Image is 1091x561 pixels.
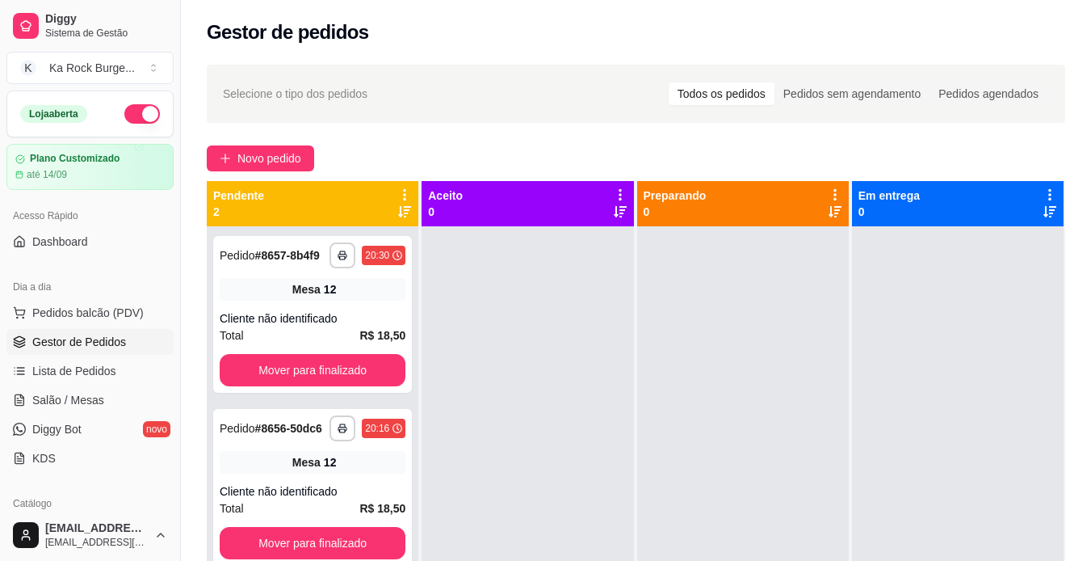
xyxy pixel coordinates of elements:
div: 12 [324,454,337,470]
div: Acesso Rápido [6,203,174,229]
button: Select a team [6,52,174,84]
a: Lista de Pedidos [6,358,174,384]
button: Alterar Status [124,104,160,124]
span: [EMAIL_ADDRESS][DOMAIN_NAME] [45,521,148,536]
span: Diggy [45,12,167,27]
span: Pedido [220,249,255,262]
div: Cliente não identificado [220,310,405,327]
strong: R$ 18,50 [359,502,405,515]
div: 20:16 [365,422,389,435]
a: Plano Customizadoaté 14/09 [6,144,174,190]
span: Pedidos balcão (PDV) [32,305,144,321]
p: Em entrega [858,188,920,204]
a: KDS [6,445,174,471]
strong: # 8656-50dc6 [255,422,322,435]
div: Pedidos sem agendamento [774,82,929,105]
p: Aceito [428,188,463,204]
span: Pedido [220,422,255,435]
p: 2 [213,204,264,220]
p: Pendente [213,188,264,204]
span: [EMAIL_ADDRESS][DOMAIN_NAME] [45,536,148,549]
span: Gestor de Pedidos [32,334,126,350]
a: Salão / Mesas [6,387,174,413]
div: Loja aberta [20,105,87,123]
a: Dashboard [6,229,174,255]
strong: # 8657-8b4f9 [255,249,320,262]
a: Diggy Botnovo [6,416,174,442]
span: Novo pedido [237,150,301,167]
div: Ka Rock Burge ... [49,60,135,76]
span: Mesa [292,454,321,470]
button: Novo pedido [207,146,314,171]
span: Total [220,327,244,344]
strong: R$ 18,50 [359,329,405,342]
span: KDS [32,450,56,466]
span: Salão / Mesas [32,392,104,408]
span: plus [220,153,231,164]
p: 0 [858,204,920,220]
div: Todos os pedidos [669,82,774,105]
span: K [20,60,36,76]
div: Pedidos agendados [929,82,1047,105]
span: Mesa [292,281,321,297]
a: DiggySistema de Gestão [6,6,174,45]
span: Diggy Bot [32,421,82,437]
span: Selecione o tipo dos pedidos [223,85,367,103]
div: 20:30 [365,249,389,262]
p: 0 [428,204,463,220]
article: até 14/09 [27,168,67,181]
div: Catálogo [6,491,174,517]
p: 0 [644,204,707,220]
button: Mover para finalizado [220,527,405,559]
span: Total [220,500,244,517]
button: Mover para finalizado [220,354,405,386]
p: Preparando [644,188,707,204]
span: Sistema de Gestão [45,27,167,40]
a: Gestor de Pedidos [6,329,174,355]
h2: Gestor de pedidos [207,19,369,45]
span: Dashboard [32,234,88,250]
div: Cliente não identificado [220,483,405,500]
div: 12 [324,281,337,297]
article: Plano Customizado [30,153,120,165]
span: Lista de Pedidos [32,363,116,379]
button: Pedidos balcão (PDV) [6,300,174,326]
button: [EMAIL_ADDRESS][DOMAIN_NAME][EMAIL_ADDRESS][DOMAIN_NAME] [6,516,174,555]
div: Dia a dia [6,274,174,300]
